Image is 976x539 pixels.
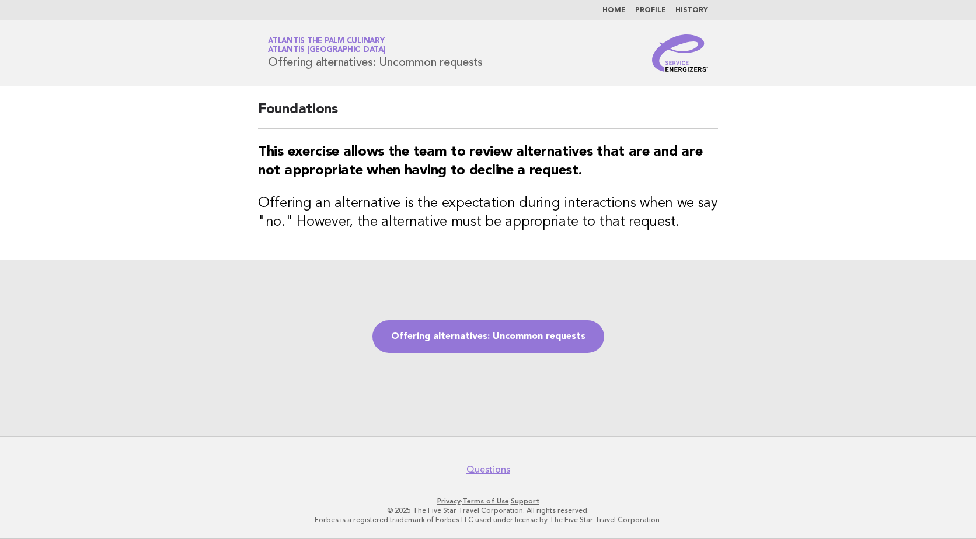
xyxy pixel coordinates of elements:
a: Offering alternatives: Uncommon requests [372,320,604,353]
span: Atlantis [GEOGRAPHIC_DATA] [268,47,386,54]
a: Privacy [437,497,461,505]
p: Forbes is a registered trademark of Forbes LLC used under license by The Five Star Travel Corpora... [131,515,845,524]
a: Support [511,497,539,505]
h3: Offering an alternative is the expectation during interactions when we say "no." However, the alt... [258,194,718,232]
a: Home [602,7,626,14]
p: · · [131,496,845,506]
a: Terms of Use [462,497,509,505]
a: Atlantis The Palm CulinaryAtlantis [GEOGRAPHIC_DATA] [268,37,386,54]
a: Profile [635,7,666,14]
a: History [675,7,708,14]
p: © 2025 The Five Star Travel Corporation. All rights reserved. [131,506,845,515]
h2: Foundations [258,100,718,129]
a: Questions [466,464,510,475]
h1: Offering alternatives: Uncommon requests [268,38,483,68]
strong: This exercise allows the team to review alternatives that are and are not appropriate when having... [258,145,702,178]
img: Service Energizers [652,34,708,72]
